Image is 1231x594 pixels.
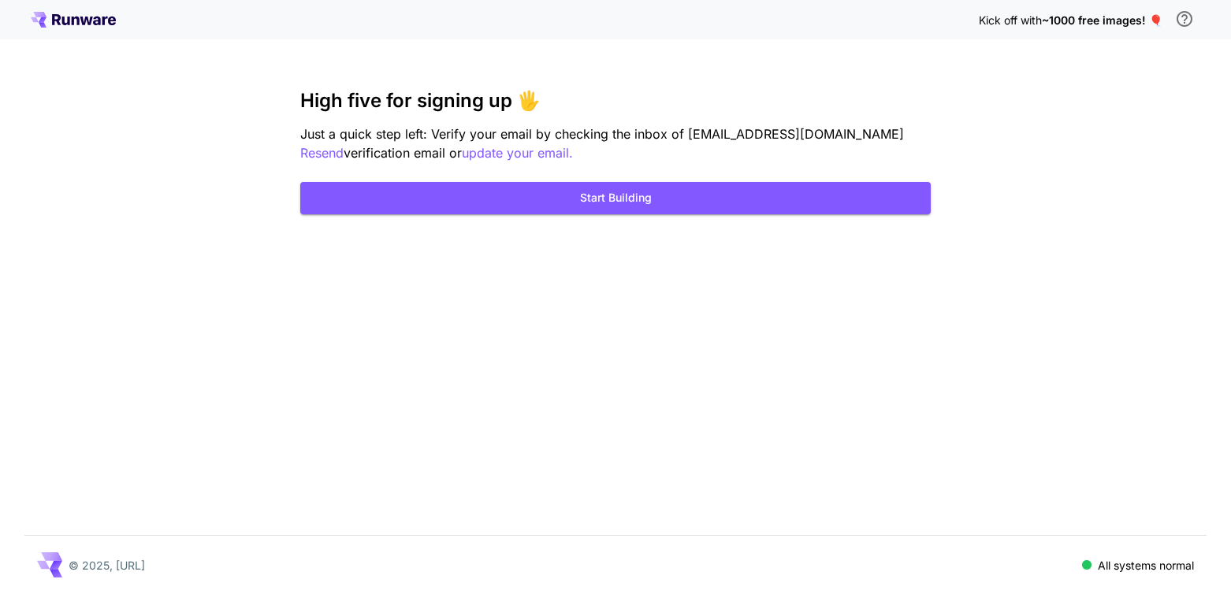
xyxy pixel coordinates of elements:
[979,13,1042,27] span: Kick off with
[1042,13,1162,27] span: ~1000 free images! 🎈
[1098,557,1194,574] p: All systems normal
[462,143,573,163] button: update your email.
[1169,3,1200,35] button: In order to qualify for free credit, you need to sign up with a business email address and click ...
[300,143,344,163] button: Resend
[69,557,145,574] p: © 2025, [URL]
[300,182,931,214] button: Start Building
[344,145,462,161] span: verification email or
[300,90,931,112] h3: High five for signing up 🖐️
[300,126,904,142] span: Just a quick step left: Verify your email by checking the inbox of [EMAIL_ADDRESS][DOMAIN_NAME]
